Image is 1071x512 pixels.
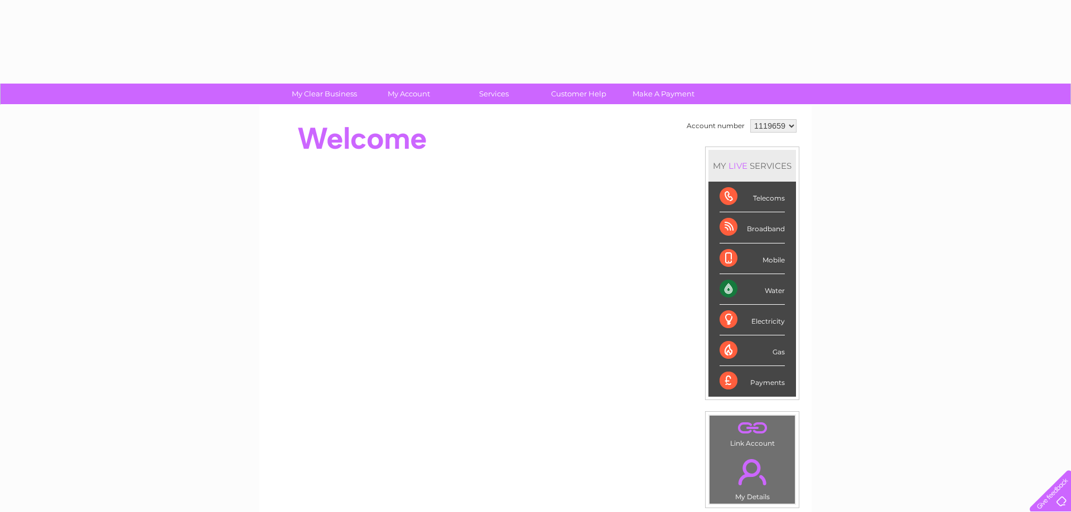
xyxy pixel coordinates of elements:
div: Mobile [720,243,785,274]
div: Water [720,274,785,305]
div: LIVE [726,160,750,171]
div: Telecoms [720,182,785,212]
a: . [712,452,792,491]
td: My Details [709,450,795,504]
a: Customer Help [533,84,625,104]
a: Make A Payment [617,84,710,104]
td: Link Account [709,415,795,450]
td: Account number [684,116,747,135]
a: My Clear Business [278,84,370,104]
div: Gas [720,335,785,366]
a: My Account [363,84,455,104]
a: Services [448,84,540,104]
div: Payments [720,366,785,396]
div: Broadband [720,212,785,243]
div: MY SERVICES [708,150,796,182]
div: Electricity [720,305,785,335]
a: . [712,418,792,438]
